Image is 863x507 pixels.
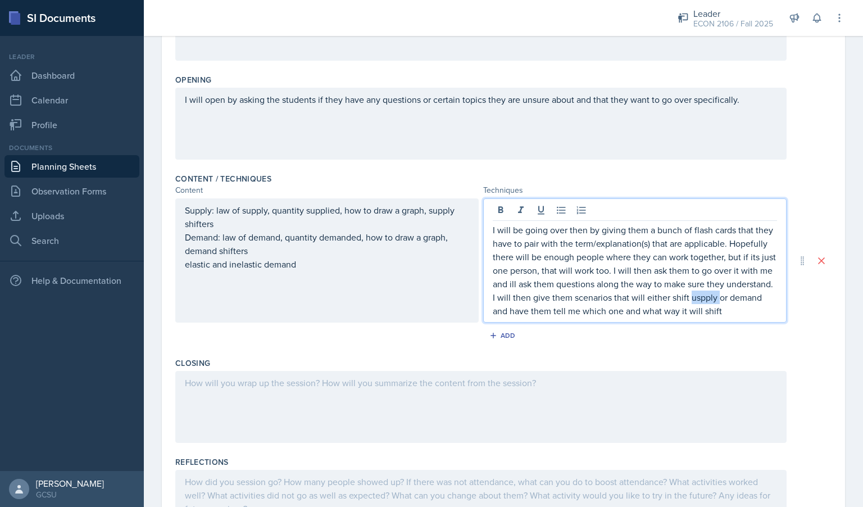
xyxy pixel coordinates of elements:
[493,291,777,318] p: I will then give them scenarios that will either shift uspply or demand and have them tell me whi...
[185,230,469,257] p: Demand: law of demand, quantity demanded, how to draw a graph, demand shifters
[175,184,479,196] div: Content
[4,89,139,111] a: Calendar
[185,257,469,271] p: elastic and inelastic demand
[175,173,271,184] label: Content / Techniques
[693,7,773,20] div: Leader
[36,489,104,500] div: GCSU
[4,229,139,252] a: Search
[4,180,139,202] a: Observation Forms
[4,114,139,136] a: Profile
[175,357,210,369] label: Closing
[483,184,787,196] div: Techniques
[4,64,139,87] a: Dashboard
[493,223,777,291] p: I will be going over then by giving them a bunch of flash cards that they have to pair with the t...
[175,74,211,85] label: Opening
[36,478,104,489] div: [PERSON_NAME]
[175,456,229,468] label: Reflections
[4,52,139,62] div: Leader
[185,203,469,230] p: Supply: law of supply, quantity supplied, how to draw a graph, supply shifters
[185,93,777,106] p: I will open by asking the students if they have any questions or certain topics they are unsure a...
[693,18,773,30] div: ECON 2106 / Fall 2025
[485,327,522,344] button: Add
[4,143,139,153] div: Documents
[492,331,516,340] div: Add
[4,269,139,292] div: Help & Documentation
[4,205,139,227] a: Uploads
[4,155,139,178] a: Planning Sheets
